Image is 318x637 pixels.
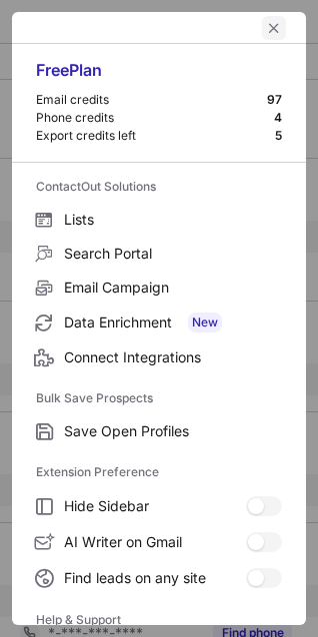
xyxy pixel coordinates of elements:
div: 4 [274,110,282,126]
label: Email Campaign [12,271,306,305]
label: ContactOut Solutions [36,171,282,203]
label: Help & Support [36,604,282,636]
div: Phone credits [36,110,274,126]
button: left-button [262,16,286,40]
span: Save Open Profiles [64,422,282,440]
span: AI Writer on Gmail [64,533,246,551]
button: right-button [32,18,52,38]
div: Free Plan [36,60,282,92]
div: 97 [267,92,282,108]
div: Email credits [36,92,267,108]
label: Lists [12,203,306,237]
label: Hide Sidebar [12,488,306,524]
span: Find leads on any site [64,569,246,587]
label: AI Writer on Gmail [12,524,306,560]
div: Export credits left [36,128,275,144]
div: 5 [275,128,282,144]
label: Bulk Save Prospects [36,382,282,414]
span: Hide Sidebar [64,497,246,515]
span: New [188,313,222,332]
label: Connect Integrations [12,340,306,374]
label: Extension Preference [36,456,282,488]
span: Lists [64,211,282,229]
span: Search Portal [64,245,282,263]
label: Search Portal [12,237,306,271]
label: Find leads on any site [12,560,306,596]
span: Data Enrichment [64,313,282,332]
label: Data Enrichment New [12,305,306,340]
label: Save Open Profiles [12,414,306,448]
span: Connect Integrations [64,348,282,366]
span: Email Campaign [64,279,282,297]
